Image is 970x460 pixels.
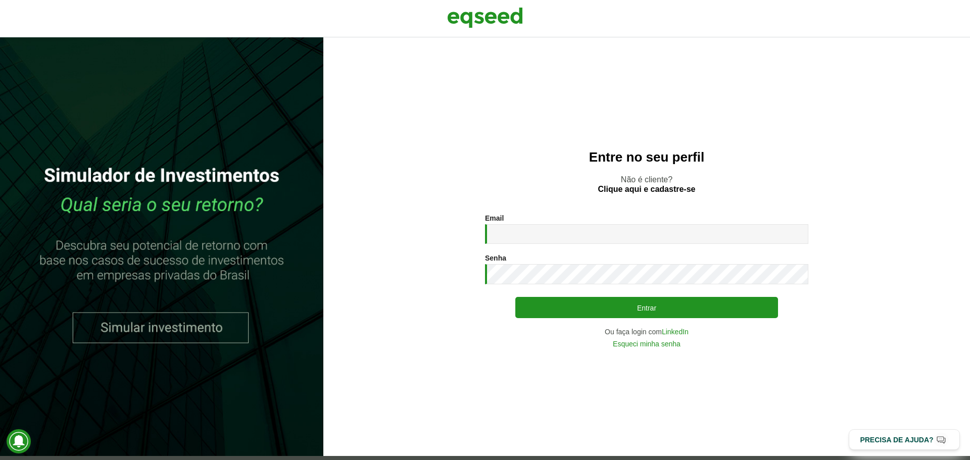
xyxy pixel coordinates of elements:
[447,5,523,30] img: EqSeed Logo
[344,175,950,194] p: Não é cliente?
[485,254,506,262] label: Senha
[485,328,808,335] div: Ou faça login com
[662,328,689,335] a: LinkedIn
[485,215,504,222] label: Email
[515,297,778,318] button: Entrar
[613,340,681,347] a: Esqueci minha senha
[344,150,950,165] h2: Entre no seu perfil
[598,185,696,193] a: Clique aqui e cadastre-se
